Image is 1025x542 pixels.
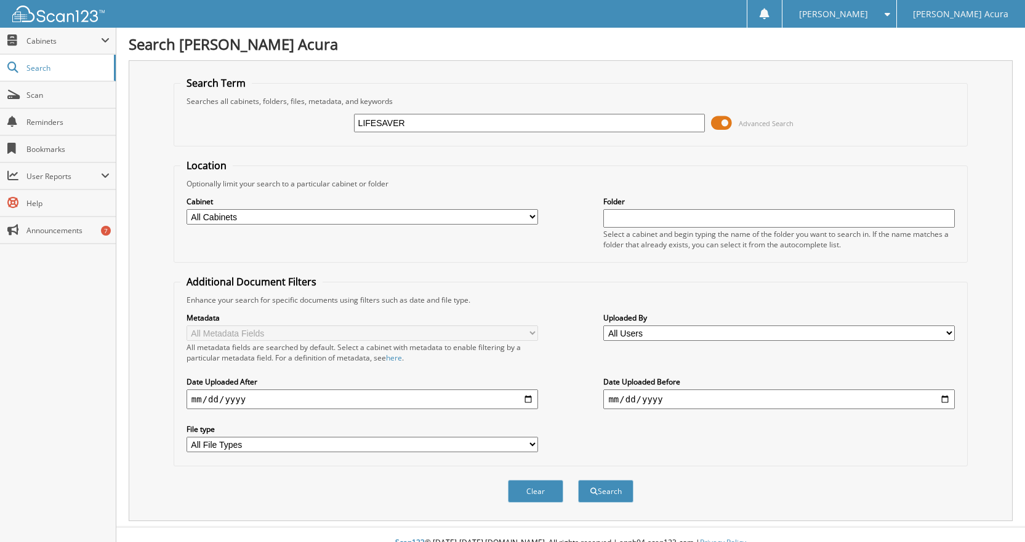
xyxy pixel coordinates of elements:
[26,225,110,236] span: Announcements
[187,389,538,409] input: start
[603,229,955,250] div: Select a cabinet and begin typing the name of the folder you want to search in. If the name match...
[180,159,233,172] legend: Location
[26,36,101,46] span: Cabinets
[187,342,538,363] div: All metadata fields are searched by default. Select a cabinet with metadata to enable filtering b...
[101,226,111,236] div: 7
[603,389,955,409] input: end
[508,480,563,503] button: Clear
[180,178,961,189] div: Optionally limit your search to a particular cabinet or folder
[603,196,955,207] label: Folder
[180,96,961,106] div: Searches all cabinets, folders, files, metadata, and keywords
[187,377,538,387] label: Date Uploaded After
[578,480,633,503] button: Search
[603,313,955,323] label: Uploaded By
[180,295,961,305] div: Enhance your search for specific documents using filters such as date and file type.
[187,313,538,323] label: Metadata
[129,34,1013,54] h1: Search [PERSON_NAME] Acura
[739,119,794,128] span: Advanced Search
[386,353,402,363] a: here
[26,90,110,100] span: Scan
[26,117,110,127] span: Reminders
[26,171,101,181] span: User Reports
[799,10,868,18] span: [PERSON_NAME]
[26,63,108,73] span: Search
[12,6,105,22] img: scan123-logo-white.svg
[26,198,110,209] span: Help
[187,424,538,434] label: File type
[180,76,252,90] legend: Search Term
[603,377,955,387] label: Date Uploaded Before
[26,144,110,154] span: Bookmarks
[180,275,323,289] legend: Additional Document Filters
[913,10,1008,18] span: [PERSON_NAME] Acura
[187,196,538,207] label: Cabinet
